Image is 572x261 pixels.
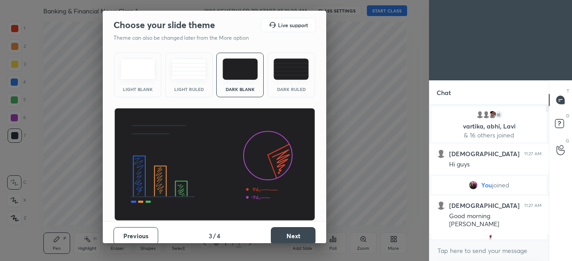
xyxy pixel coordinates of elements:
span: joined [492,182,509,189]
img: 08e948b4c49d450d9586ae9847e603cd.jpg [485,232,494,240]
p: vartika, abhi, Lavi [437,123,541,130]
div: 16 [494,110,503,119]
img: default.png [482,110,491,119]
h4: 3 [209,231,212,240]
h5: Live support [278,22,308,28]
img: darkThemeBanner.d06ce4a2.svg [114,108,315,221]
p: G [566,137,569,144]
p: Theme can also be changed later from the More option [114,34,258,42]
button: Previous [114,227,158,245]
img: darkTheme.f0cc69e5.svg [223,58,258,80]
span: You [481,182,492,189]
div: Dark Ruled [273,87,309,91]
p: D [566,112,569,119]
p: T [567,87,569,94]
div: Light Ruled [171,87,207,91]
img: 68b890be5d6943c4a21f089e270abb12.jpg [488,110,497,119]
p: & 16 others joined [437,132,541,139]
button: Next [271,227,315,245]
div: Good morning [PERSON_NAME] [449,212,542,229]
h4: / [213,231,216,240]
img: default.png [437,149,446,158]
img: default.png [437,201,446,210]
h4: 4 [217,231,220,240]
div: 11:27 AM [524,151,542,157]
img: lightRuledTheme.5fabf969.svg [171,58,206,80]
img: darkRuledTheme.de295e13.svg [273,58,309,80]
h6: [DEMOGRAPHIC_DATA] [449,150,520,158]
div: Hi guys [449,160,542,169]
img: default.png [475,110,484,119]
h2: Choose your slide theme [114,19,215,31]
div: 11:27 AM [524,203,542,208]
div: grid [429,105,549,240]
img: lightTheme.e5ed3b09.svg [120,58,156,80]
p: Chat [429,81,458,104]
img: 9f6b1010237b4dfe9863ee218648695e.jpg [469,181,478,190]
div: Light Blank [120,87,156,91]
div: Dark Blank [222,87,258,91]
h6: [DEMOGRAPHIC_DATA] [449,202,520,210]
